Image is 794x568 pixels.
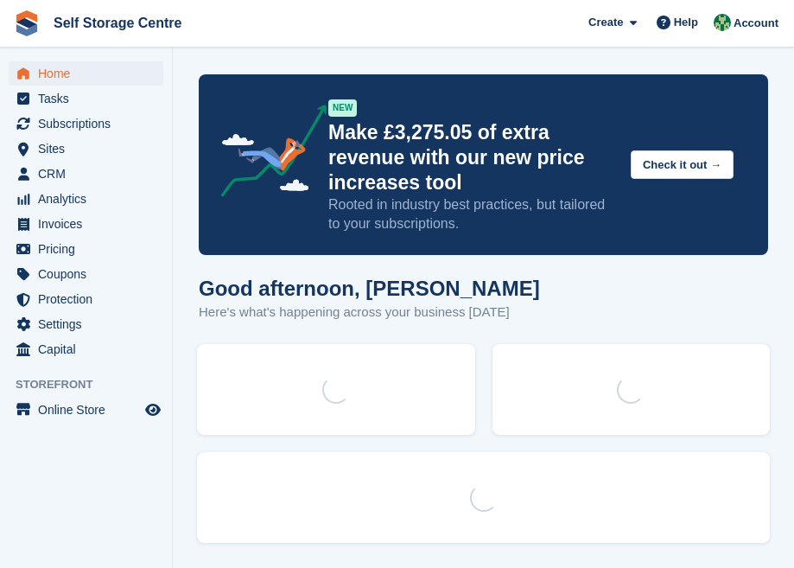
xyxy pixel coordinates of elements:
[38,112,142,136] span: Subscriptions
[38,337,142,361] span: Capital
[9,237,163,261] a: menu
[328,99,357,117] div: NEW
[38,237,142,261] span: Pricing
[9,212,163,236] a: menu
[9,187,163,211] a: menu
[328,195,617,233] p: Rooted in industry best practices, but tailored to your subscriptions.
[47,9,188,37] a: Self Storage Centre
[38,212,142,236] span: Invoices
[199,277,540,300] h1: Good afternoon, [PERSON_NAME]
[9,162,163,186] a: menu
[9,137,163,161] a: menu
[38,312,142,336] span: Settings
[9,86,163,111] a: menu
[38,61,142,86] span: Home
[206,105,327,203] img: price-adjustments-announcement-icon-8257ccfd72463d97f412b2fc003d46551f7dbcb40ab6d574587a9cd5c0d94...
[38,86,142,111] span: Tasks
[16,376,172,393] span: Storefront
[38,262,142,286] span: Coupons
[631,150,734,179] button: Check it out →
[9,61,163,86] a: menu
[9,312,163,336] a: menu
[38,398,142,422] span: Online Store
[588,14,623,31] span: Create
[328,120,617,195] p: Make £3,275.05 of extra revenue with our new price increases tool
[38,187,142,211] span: Analytics
[9,112,163,136] a: menu
[199,303,540,322] p: Here's what's happening across your business [DATE]
[714,14,731,31] img: Neil Taylor
[38,287,142,311] span: Protection
[9,287,163,311] a: menu
[9,337,163,361] a: menu
[14,10,40,36] img: stora-icon-8386f47178a22dfd0bd8f6a31ec36ba5ce8667c1dd55bd0f319d3a0aa187defe.svg
[9,262,163,286] a: menu
[9,398,163,422] a: menu
[734,15,778,32] span: Account
[38,162,142,186] span: CRM
[674,14,698,31] span: Help
[143,399,163,420] a: Preview store
[38,137,142,161] span: Sites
